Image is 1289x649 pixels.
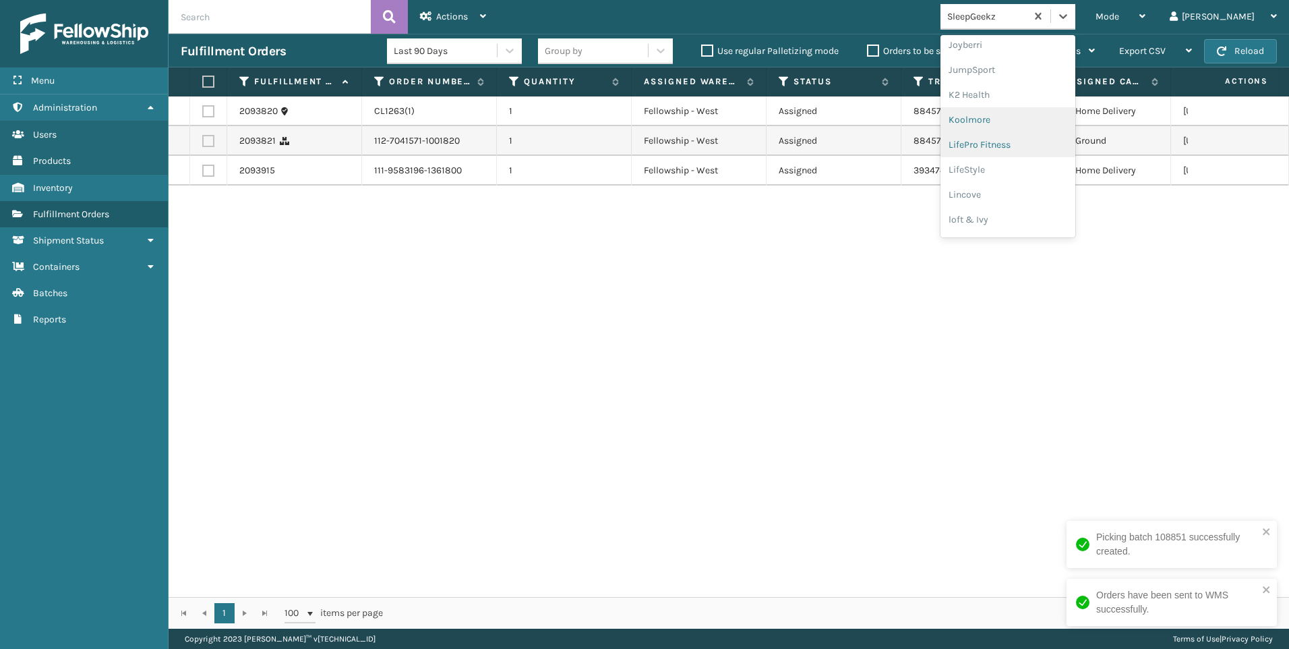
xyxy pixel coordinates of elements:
span: 100 [284,606,305,620]
span: Reports [33,314,66,325]
a: 2093915 [239,164,275,177]
label: Tracking Number [928,76,1010,88]
a: 1 [214,603,235,623]
span: Administration [33,102,97,113]
a: 884577099612 [913,105,976,117]
div: loft & Ivy [940,207,1075,232]
span: Menu [31,75,55,86]
td: Assigned [767,126,901,156]
td: 1 [497,96,632,126]
span: Users [33,129,57,140]
td: Assigned [767,96,901,126]
a: 393474163988 [913,165,977,176]
div: Group by [545,44,582,58]
div: Lincove [940,182,1075,207]
div: SleepGeekz [947,9,1027,24]
label: Use regular Palletizing mode [701,45,839,57]
span: Containers [33,261,80,273]
button: Reload [1204,39,1277,63]
a: 2093820 [239,105,278,118]
td: FedEx Ground [1036,126,1171,156]
p: Copyright 2023 [PERSON_NAME]™ v [TECHNICAL_ID] [185,629,376,649]
div: Koolmore [940,107,1075,132]
td: Fellowship - West [632,156,767,186]
div: JumpSport [940,57,1075,82]
span: Fulfillment Orders [33,208,109,220]
button: close [1262,526,1271,539]
div: Last 90 Days [394,44,498,58]
div: K2 Health [940,82,1075,107]
td: Fellowship - West [632,96,767,126]
div: Joyberri [940,32,1075,57]
td: 111-9583196-1361800 [362,156,497,186]
label: Assigned Carrier Service [1063,76,1145,88]
span: Export CSV [1119,45,1166,57]
span: Batches [33,287,67,299]
span: Actions [1182,70,1276,92]
td: Assigned [767,156,901,186]
label: Fulfillment Order Id [254,76,336,88]
td: 1 [497,126,632,156]
span: Products [33,155,71,167]
span: Shipment Status [33,235,104,246]
label: Order Number [389,76,471,88]
td: Fellowship - West [632,126,767,156]
label: Status [793,76,875,88]
td: FedEx Home Delivery [1036,96,1171,126]
h3: Fulfillment Orders [181,43,286,59]
span: items per page [284,603,383,623]
div: LifeStyle [940,157,1075,182]
td: FedEx Home Delivery [1036,156,1171,186]
div: 1 - 3 of 3 items [402,606,1274,620]
label: Orders to be shipped [DATE] [867,45,998,57]
span: Mode [1096,11,1119,22]
div: Orders have been sent to WMS successfully. [1096,588,1258,617]
span: Inventory [33,182,73,194]
div: Picking batch 108851 successfully created. [1096,530,1258,559]
button: close [1262,584,1271,597]
img: logo [20,13,148,54]
td: CL1263(1) [362,96,497,126]
a: 2093821 [239,134,276,148]
td: 1 [497,156,632,186]
span: Actions [436,11,468,22]
td: 112-7041571-1001820 [362,126,497,156]
a: 884577113583 [913,135,975,146]
div: LifePro Fitness [940,132,1075,157]
label: Assigned Warehouse [644,76,740,88]
label: Quantity [524,76,605,88]
div: [PERSON_NAME] [940,232,1075,257]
